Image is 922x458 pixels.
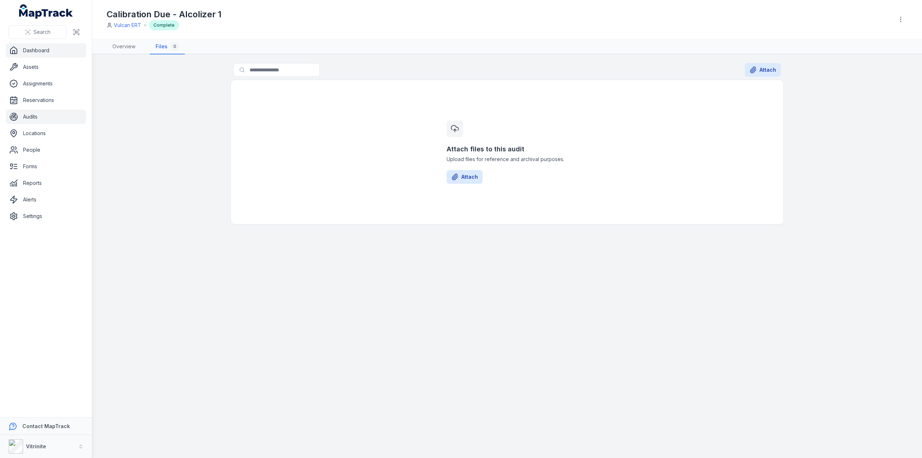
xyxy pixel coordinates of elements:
[107,9,221,20] h1: Calibration Due - Alcolizer 1
[6,43,86,58] a: Dashboard
[9,25,67,39] button: Search
[447,170,483,184] button: Attach
[6,159,86,174] a: Forms
[6,176,86,190] a: Reports
[149,20,179,30] div: Complete
[170,42,179,51] div: 0
[114,22,141,29] a: Vulcan ERT
[107,39,141,54] a: Overview
[6,110,86,124] a: Audits
[6,60,86,74] a: Assets
[745,63,781,77] button: Attach
[6,192,86,207] a: Alerts
[6,209,86,223] a: Settings
[447,156,568,163] span: Upload files for reference and archival purposes.
[150,39,185,54] a: Files0
[19,4,73,19] a: MapTrack
[447,144,568,154] h3: Attach files to this audit
[6,143,86,157] a: People
[33,28,50,36] span: Search
[6,126,86,141] a: Locations
[6,76,86,91] a: Assignments
[6,93,86,107] a: Reservations
[22,423,70,429] strong: Contact MapTrack
[26,443,46,449] strong: Vitrinite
